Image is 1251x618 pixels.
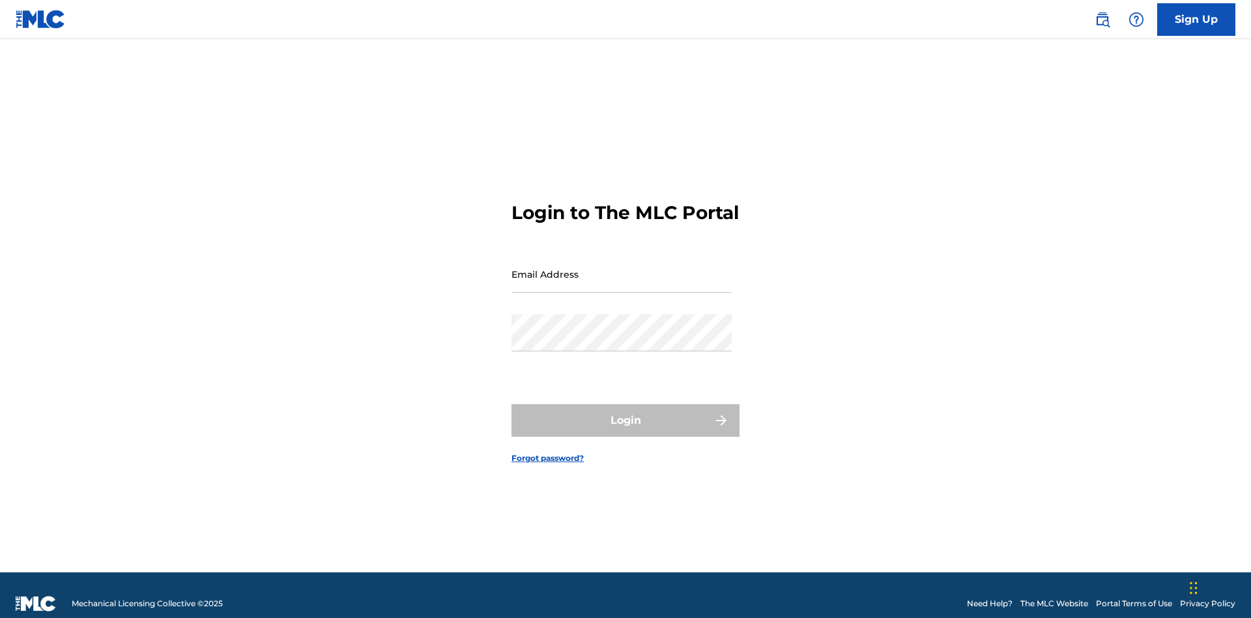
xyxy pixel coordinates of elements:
span: Mechanical Licensing Collective © 2025 [72,598,223,610]
div: Drag [1190,568,1198,608]
img: search [1095,12,1110,27]
a: Need Help? [967,598,1013,610]
img: MLC Logo [16,10,66,29]
a: Sign Up [1157,3,1235,36]
a: The MLC Website [1020,598,1088,610]
div: Help [1123,7,1149,33]
iframe: Chat Widget [1186,555,1251,618]
h3: Login to The MLC Portal [511,201,739,224]
img: logo [16,596,56,611]
a: Forgot password? [511,452,584,464]
a: Public Search [1089,7,1115,33]
a: Privacy Policy [1180,598,1235,610]
img: help [1129,12,1144,27]
a: Portal Terms of Use [1096,598,1172,610]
